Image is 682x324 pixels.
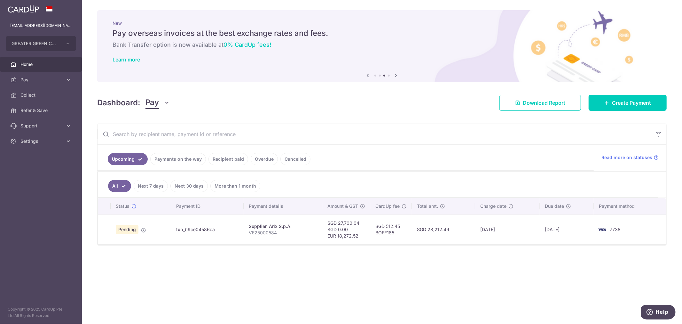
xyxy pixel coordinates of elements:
[375,203,400,209] span: CardUp fee
[20,107,63,114] span: Refer & Save
[223,41,271,48] span: 0% CardUp fees!
[97,10,667,82] img: International Invoice Banner
[12,40,59,47] span: GREATER GREEN COMPANY PTE. LTD.
[210,180,260,192] a: More than 1 month
[20,77,63,83] span: Pay
[97,97,140,109] h4: Dashboard:
[20,138,63,144] span: Settings
[134,180,168,192] a: Next 7 days
[145,97,159,109] span: Pay
[244,198,323,215] th: Payment details
[417,203,438,209] span: Total amt.
[171,215,244,244] td: txn_b9ce04586ca
[20,123,63,129] span: Support
[116,203,129,209] span: Status
[6,36,76,51] button: GREATER GREEN COMPANY PTE. LTD.
[523,99,565,107] span: Download Report
[280,153,310,165] a: Cancelled
[327,203,358,209] span: Amount & GST
[10,22,72,29] p: [EMAIL_ADDRESS][DOMAIN_NAME]
[412,215,475,244] td: SGD 28,212.49
[108,153,148,165] a: Upcoming
[251,153,278,165] a: Overdue
[601,154,652,161] span: Read more on statuses
[249,223,317,230] div: Supplier. Arix S.p.A.
[641,305,676,321] iframe: Opens a widget where you can find more information
[596,226,608,233] img: Bank Card
[610,227,621,232] span: 7738
[98,124,651,144] input: Search by recipient name, payment id or reference
[589,95,667,111] a: Create Payment
[20,92,63,98] span: Collect
[208,153,248,165] a: Recipient paid
[116,225,138,234] span: Pending
[113,28,651,38] h5: Pay overseas invoices at the best exchange rates and fees.
[545,203,564,209] span: Due date
[171,198,244,215] th: Payment ID
[612,99,651,107] span: Create Payment
[8,5,39,13] img: CardUp
[499,95,581,111] a: Download Report
[145,97,170,109] button: Pay
[594,198,666,215] th: Payment method
[370,215,412,244] td: SGD 512.45 BOFF185
[113,41,651,49] h6: Bank Transfer option is now available at
[108,180,131,192] a: All
[20,61,63,68] span: Home
[480,203,506,209] span: Charge date
[113,56,140,63] a: Learn more
[322,215,370,244] td: SGD 27,700.04 SGD 0.00 EUR 18,272.52
[170,180,208,192] a: Next 30 days
[601,154,659,161] a: Read more on statuses
[249,230,317,236] p: VE25000584
[113,20,651,26] p: New
[540,215,594,244] td: [DATE]
[150,153,206,165] a: Payments on the way
[475,215,540,244] td: [DATE]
